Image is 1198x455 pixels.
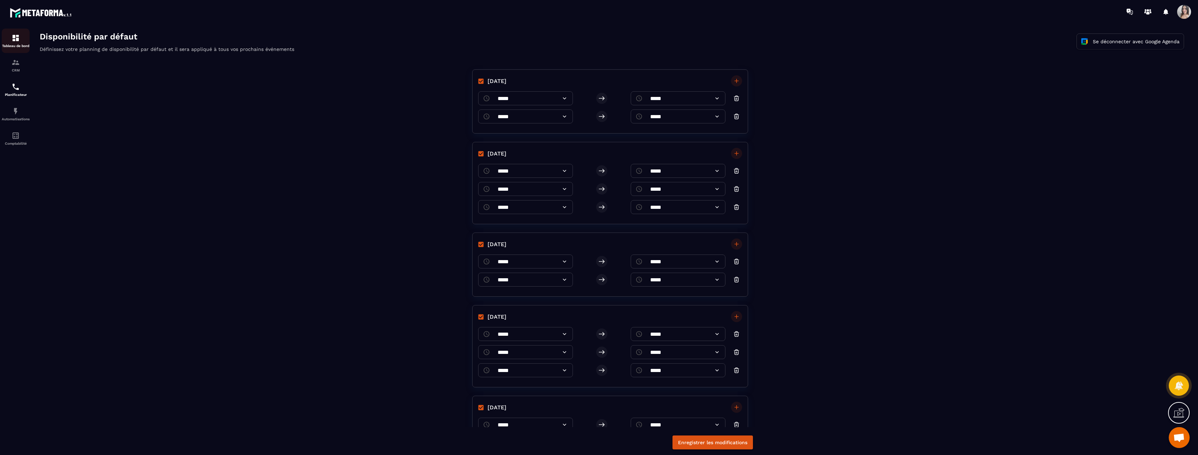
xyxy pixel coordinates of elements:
span: [DATE] [455,119,474,128]
button: Se déconnecter avec Google Agenda [1044,3,1151,19]
img: formation [11,58,20,67]
a: formationformationCRM [2,53,30,77]
p: Comptabilité [2,142,30,145]
a: formationformationTableau de bord [2,29,30,53]
img: formation [11,34,20,42]
img: automations [11,107,20,115]
span: [DATE] [455,210,474,218]
p: CRM [2,68,30,72]
a: Ouvrir le chat [1169,427,1190,448]
span: [DATE] [455,373,474,381]
span: [DATE] [455,47,474,55]
a: schedulerschedulerPlanificateur [2,77,30,102]
p: Planificateur [2,93,30,97]
a: accountantaccountantComptabilité [2,126,30,151]
img: logo [10,6,72,19]
button: Enregistrer les modifications [640,405,720,419]
p: Définissez votre planning de disponibilité par défaut et il sera appliqué à tous vos prochains év... [7,15,262,22]
span: [DATE] [455,282,474,291]
a: automationsautomationsAutomatisations [2,102,30,126]
p: Tableau de bord [2,44,30,48]
img: scheduler [11,83,20,91]
p: Automatisations [2,117,30,121]
img: accountant [11,131,20,140]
